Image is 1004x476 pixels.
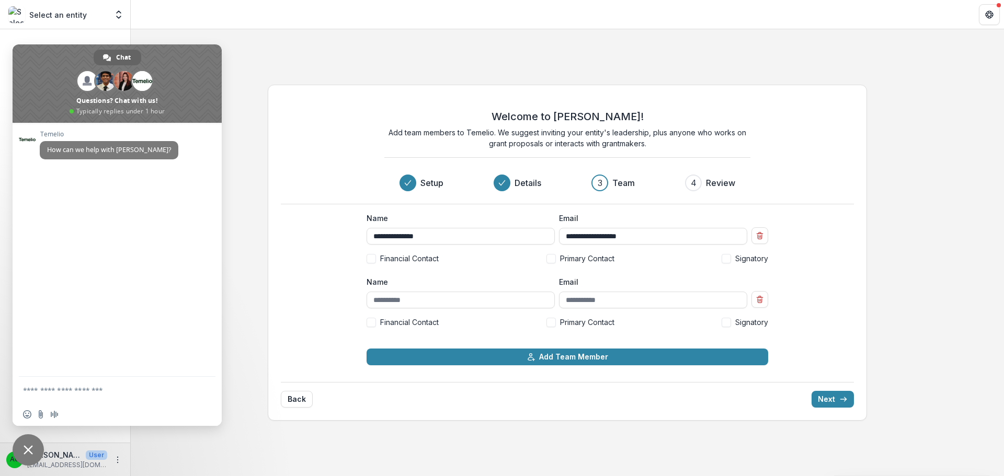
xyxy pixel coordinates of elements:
[691,177,697,189] div: 4
[50,410,59,419] span: Audio message
[111,454,124,466] button: More
[751,227,768,244] button: Remove team member
[559,276,741,287] label: Email
[281,391,313,408] button: Back
[23,377,190,403] textarea: Compose your message...
[979,4,1000,25] button: Get Help
[10,456,19,463] div: Ashley Chambers
[37,410,45,419] span: Send a file
[8,6,25,23] img: Select an entity
[492,110,644,123] h2: Welcome to [PERSON_NAME]!
[94,50,141,65] a: Chat
[380,253,439,264] span: Financial Contact
[812,391,854,408] button: Next
[40,131,178,138] span: Temelio
[706,177,735,189] h3: Review
[751,291,768,308] button: Remove team member
[111,4,126,25] button: Open entity switcher
[560,253,614,264] span: Primary Contact
[27,460,107,470] p: [EMAIL_ADDRESS][DOMAIN_NAME]
[380,317,439,328] span: Financial Contact
[367,349,768,365] button: Add Team Member
[515,177,541,189] h3: Details
[23,410,31,419] span: Insert an emoji
[27,449,82,460] p: [PERSON_NAME]
[735,317,768,328] span: Signatory
[13,434,44,466] a: Close chat
[86,450,107,460] p: User
[560,317,614,328] span: Primary Contact
[116,50,131,65] span: Chat
[367,276,549,287] label: Name
[420,177,443,189] h3: Setup
[598,177,602,189] div: 3
[612,177,635,189] h3: Team
[367,213,549,224] label: Name
[384,127,750,149] p: Add team members to Temelio. We suggest inviting your entity's leadership, plus anyone who works ...
[559,213,741,224] label: Email
[735,253,768,264] span: Signatory
[29,9,87,20] p: Select an entity
[400,175,735,191] div: Progress
[47,145,171,154] span: How can we help with [PERSON_NAME]?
